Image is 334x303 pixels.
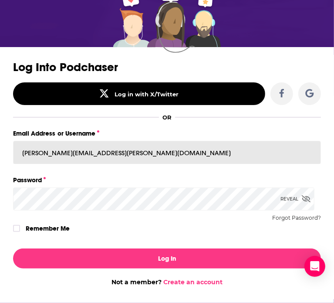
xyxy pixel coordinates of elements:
div: Open Intercom Messenger [304,256,325,277]
input: Email Address or Username [13,141,321,164]
a: Create an account [163,278,223,286]
div: Log in with X/Twitter [115,91,179,98]
label: Remember Me [26,223,70,234]
div: Not a member? [13,278,321,286]
div: Reveal [280,187,310,211]
button: Log in with X/Twitter [13,82,265,105]
label: Email Address or Username [13,128,321,139]
button: Log In [13,249,321,269]
div: OR [162,114,172,121]
label: Password [13,174,321,186]
button: Forgot Password? [272,215,321,221]
h3: Log Into Podchaser [13,61,321,74]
